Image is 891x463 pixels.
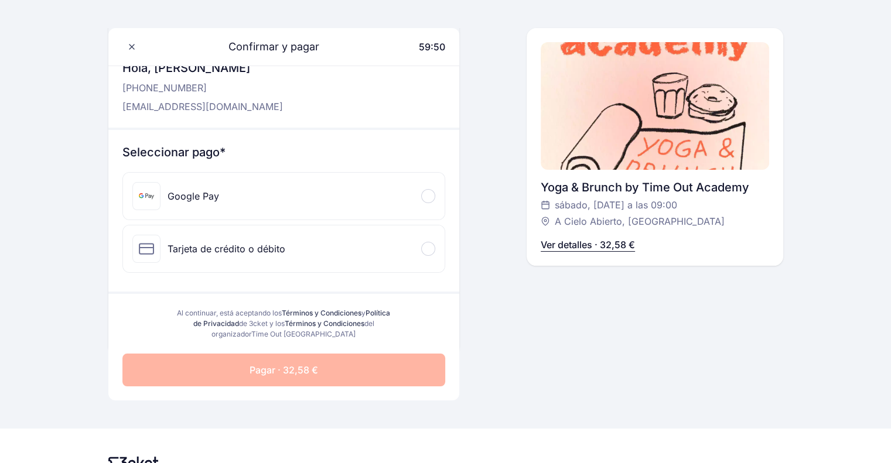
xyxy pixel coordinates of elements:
span: Time Out [GEOGRAPHIC_DATA] [251,330,356,338]
p: [PHONE_NUMBER] [122,81,283,95]
span: A Cielo Abierto, [GEOGRAPHIC_DATA] [555,214,725,228]
p: [EMAIL_ADDRESS][DOMAIN_NAME] [122,100,283,114]
span: Confirmar y pagar [214,39,319,55]
button: Pagar · 32,58 € [122,354,445,386]
h3: Seleccionar pago* [122,144,445,160]
span: 59:50 [419,41,445,53]
span: Pagar · 32,58 € [250,363,318,377]
p: Ver detalles · 32,58 € [541,238,635,252]
div: Tarjeta de crédito o débito [168,242,285,256]
div: Al continuar, está aceptando los y de 3cket y los del organizador [174,308,394,339]
span: sábado, [DATE] a las 09:00 [555,198,677,212]
a: Términos y Condiciones [285,319,364,328]
div: Google Pay [168,189,219,203]
a: Términos y Condiciones [282,308,361,317]
div: Yoga & Brunch by Time Out Academy [541,179,769,196]
h3: Hola, [PERSON_NAME] [122,60,283,76]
